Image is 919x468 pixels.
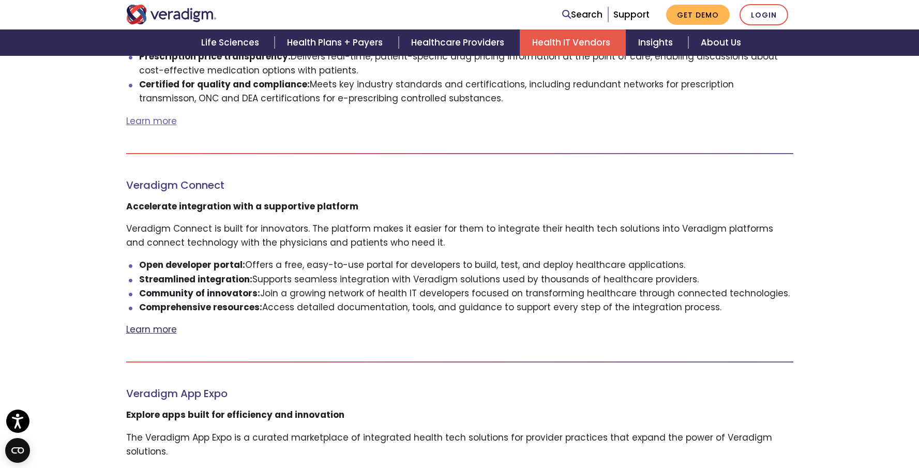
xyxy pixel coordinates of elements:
a: Login [740,4,788,25]
img: Veradigm logo [126,5,217,24]
a: About Us [688,29,754,56]
p: Veradigm Connect is built for innovators. The platform makes it easier for them to integrate thei... [126,222,793,250]
li: Join a growing network of health IT developers focused on transforming healthcare through connect... [139,286,793,300]
strong: Certified for quality and compliance: [139,78,310,90]
h4: Veradigm Connect [126,179,793,191]
strong: Streamlined integration: [139,273,252,285]
strong: Explore apps built for efficiency and innovation [126,409,344,421]
strong: Prescription price transparency: [139,50,291,63]
strong: Community of innovators: [139,287,260,299]
li: Access detailed documentation, tools, and guidance to support every step of the integration process. [139,300,793,314]
li: Meets key industry standards and certifications, including redundant networks for prescription tr... [139,78,793,105]
a: Insights [626,29,688,56]
p: The Veradigm App Expo is a curated marketplace of integrated health tech solutions for provider p... [126,431,793,459]
button: Open CMP widget [5,438,30,463]
a: Health Plans + Payers [275,29,398,56]
li: Delivers real-time, patient-specific drug pricing information at the point of care, enabling disc... [139,50,793,78]
a: Get Demo [666,5,730,25]
a: Life Sciences [189,29,275,56]
strong: Accelerate integration with a supportive platform [126,200,358,213]
a: Learn more [126,115,177,127]
a: Healthcare Providers [399,29,520,56]
a: Support [613,8,650,21]
h4: Veradigm App Expo [126,387,793,400]
a: Learn more [126,323,177,336]
li: Offers a free, easy-to-use portal for developers to build, test, and deploy healthcare applications. [139,258,793,272]
a: Search [562,8,602,22]
strong: Comprehensive resources: [139,301,262,313]
strong: Open developer portal: [139,259,245,271]
a: Health IT Vendors [520,29,626,56]
li: Supports seamless integration with Veradigm solutions used by thousands of healthcare providers. [139,273,793,286]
